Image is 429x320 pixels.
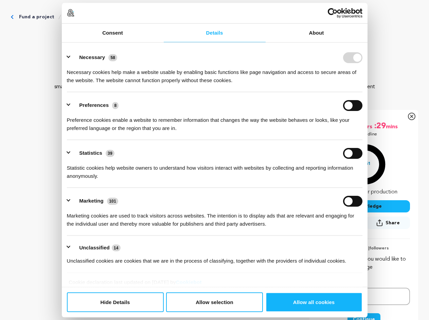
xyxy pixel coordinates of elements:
p: Alone Together [11,31,418,48]
button: Allow selection [166,292,263,312]
button: Hide Details [67,292,164,312]
a: Usercentrics Cookiebot - opens in a new window [303,8,362,18]
button: Preferences (8) [67,100,123,111]
span: hrs [364,121,374,132]
div: Necessary cookies help make a website usable by enabling basic functions like page navigation and... [67,63,362,84]
span: :29 [374,121,386,132]
label: Marketing [79,198,104,204]
span: Share [366,217,410,232]
label: Preferences [79,102,109,108]
span: Share [386,220,400,226]
div: Breadcrumb [11,14,418,20]
label: Statistics [79,150,102,156]
button: Share [366,217,410,229]
button: Statistics (39) [67,148,119,158]
label: Necessary [79,54,105,60]
button: Necessary (58) [67,52,122,63]
a: About [266,23,368,42]
a: Consent [62,23,164,42]
div: Cookie declaration last updated on [DATE] by [64,278,365,291]
a: Cookiebot [176,279,202,285]
button: Marketing (101) [67,195,123,206]
p: [GEOGRAPHIC_DATA], [US_STATE] | Film Short [11,53,418,61]
span: 58 [108,54,117,61]
span: 8 [112,102,119,109]
span: 101 [107,198,118,205]
button: Allow all cookies [266,292,362,312]
span: 39 [106,150,114,157]
div: Statistic cookies help website owners to understand how visitors interact with websites by collec... [67,158,362,180]
a: Details [164,23,266,42]
span: mins [386,121,399,132]
button: Unclassified (14) [67,243,125,252]
img: logo [67,9,74,17]
a: Fund a project [19,14,54,20]
div: Preference cookies enable a website to remember information that changes the way the website beha... [67,111,362,132]
div: Marketing cookies are used to track visitors across websites. The intention is to display ads tha... [67,206,362,228]
p: The story takes place over the course of an everyday group of people's usual day, unfolding in tw... [52,75,377,99]
p: Experimental, Other [11,61,418,69]
div: Unclassified cookies are cookies that we are in the process of classifying, together with the pro... [67,252,362,265]
span: 14 [112,244,121,251]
